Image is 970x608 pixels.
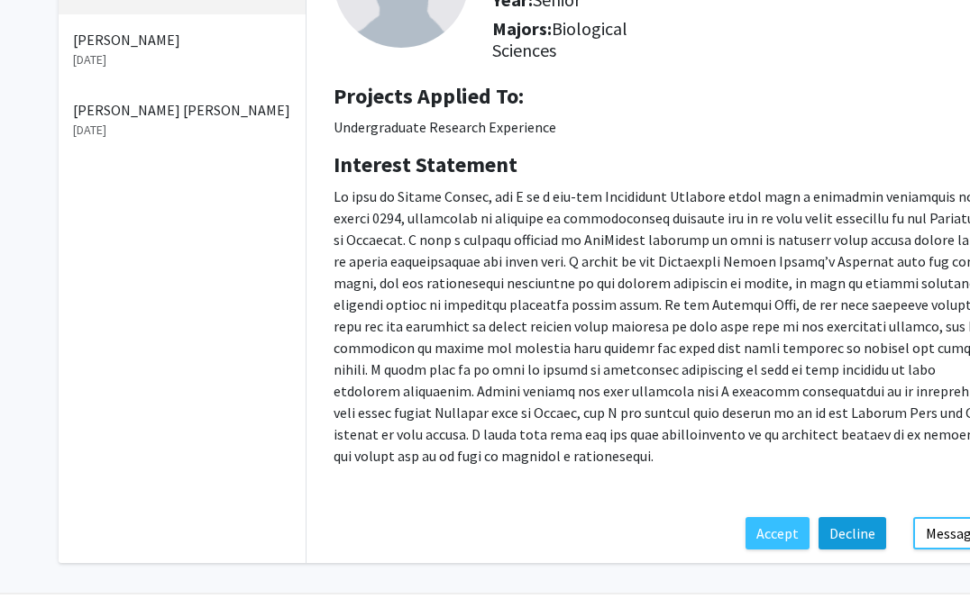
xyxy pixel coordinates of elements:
[73,99,291,121] p: [PERSON_NAME] [PERSON_NAME]
[492,17,627,61] span: Biological Sciences
[73,50,291,69] p: [DATE]
[73,29,291,50] p: [PERSON_NAME]
[73,121,291,140] p: [DATE]
[746,517,810,549] button: Accept
[334,82,524,110] b: Projects Applied To:
[492,17,552,40] b: Majors:
[334,150,517,178] b: Interest Statement
[819,517,886,549] button: Decline
[14,527,77,594] iframe: Chat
